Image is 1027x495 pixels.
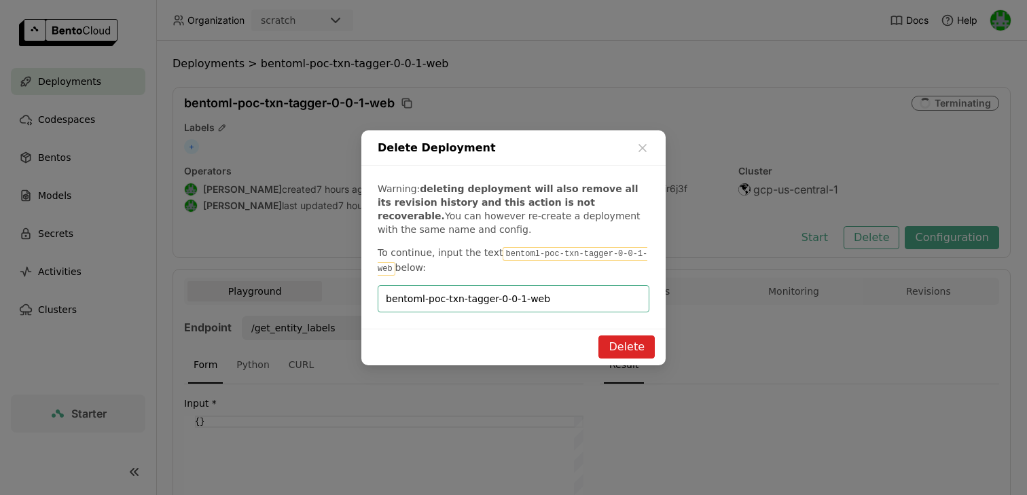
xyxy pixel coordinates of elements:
button: Delete [598,335,655,359]
b: deleting deployment will also remove all its revision history and this action is not recoverable. [378,183,638,221]
code: bentoml-poc-txn-tagger-0-0-1-web [378,247,647,276]
span: You can however re-create a deployment with the same name and config. [378,210,641,235]
span: To continue, input the text [378,247,503,258]
div: dialog [361,130,666,365]
span: Warning: [378,183,420,194]
div: Delete Deployment [361,130,666,166]
span: below: [395,262,426,273]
